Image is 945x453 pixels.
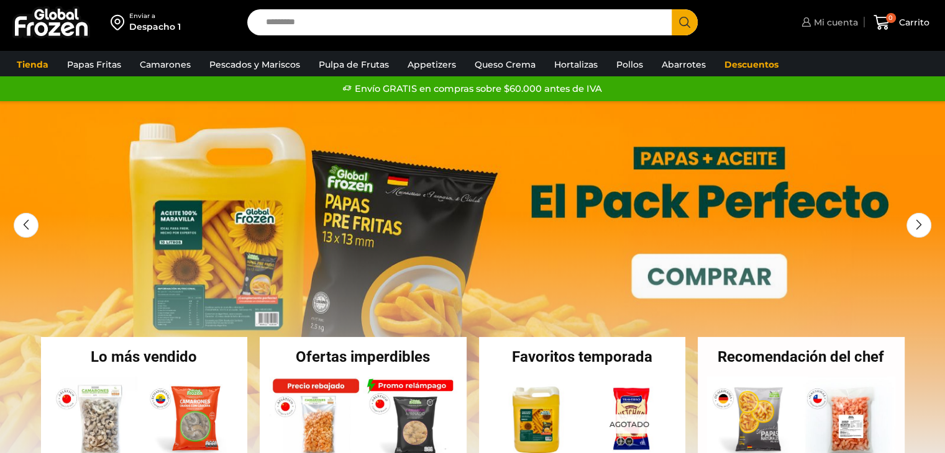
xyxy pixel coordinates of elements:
a: Pescados y Mariscos [203,53,306,76]
a: Pulpa de Frutas [313,53,395,76]
a: 0 Carrito [870,8,933,37]
h2: Ofertas imperdibles [260,349,467,364]
h2: Recomendación del chef [698,349,905,364]
a: Pollos [610,53,649,76]
a: Camarones [134,53,197,76]
h2: Favoritos temporada [479,349,686,364]
div: Despacho 1 [129,20,181,33]
img: address-field-icon.svg [111,12,129,33]
span: Carrito [896,16,929,29]
span: 0 [886,13,896,23]
div: Enviar a [129,12,181,20]
a: Hortalizas [548,53,604,76]
span: Mi cuenta [811,16,858,29]
div: Previous slide [14,213,39,238]
p: Agotado [600,414,657,433]
a: Tienda [11,53,55,76]
a: Queso Crema [468,53,542,76]
h2: Lo más vendido [41,349,248,364]
a: Appetizers [401,53,462,76]
a: Abarrotes [655,53,712,76]
div: Next slide [906,213,931,238]
button: Search button [672,9,698,35]
a: Descuentos [718,53,785,76]
a: Mi cuenta [798,10,858,35]
a: Papas Fritas [61,53,127,76]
